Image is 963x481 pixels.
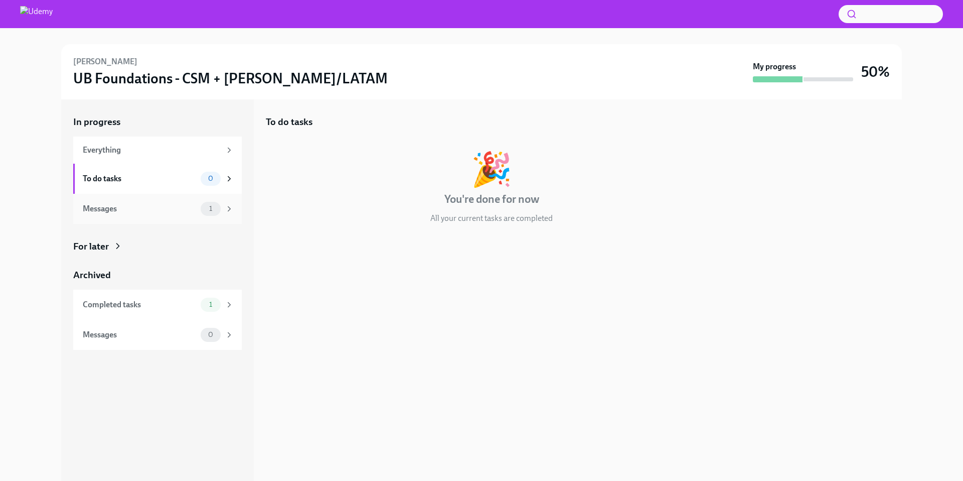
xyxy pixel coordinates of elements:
a: For later [73,240,242,253]
p: All your current tasks are completed [430,213,553,224]
h3: UB Foundations - CSM + [PERSON_NAME]/LATAM [73,69,388,87]
h4: You're done for now [444,192,539,207]
img: Udemy [20,6,53,22]
a: Completed tasks1 [73,290,242,320]
a: To do tasks0 [73,164,242,194]
a: Everything [73,137,242,164]
span: 1 [203,205,218,212]
div: Everything [83,145,221,156]
div: Completed tasks [83,299,197,310]
strong: My progress [753,61,796,72]
div: To do tasks [83,173,197,184]
a: Messages0 [73,320,242,350]
div: For later [73,240,109,253]
h3: 50% [861,63,890,81]
span: 1 [203,301,218,308]
div: 🎉 [471,153,512,186]
h6: [PERSON_NAME] [73,56,137,67]
h5: To do tasks [266,115,312,129]
span: 0 [202,331,219,338]
span: 0 [202,175,219,182]
div: Messages [83,329,197,340]
a: Archived [73,269,242,282]
div: Messages [83,203,197,214]
a: Messages1 [73,194,242,224]
a: In progress [73,115,242,129]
